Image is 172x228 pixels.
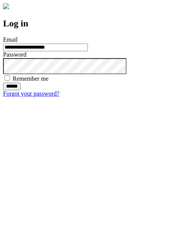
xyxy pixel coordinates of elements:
label: Remember me [13,75,49,82]
label: Password [3,51,26,58]
h2: Log in [3,18,169,29]
img: logo-4e3dc11c47720685a147b03b5a06dd966a58ff35d612b21f08c02c0306f2b779.png [3,3,9,9]
label: Email [3,36,18,43]
a: Forgot your password? [3,90,59,97]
